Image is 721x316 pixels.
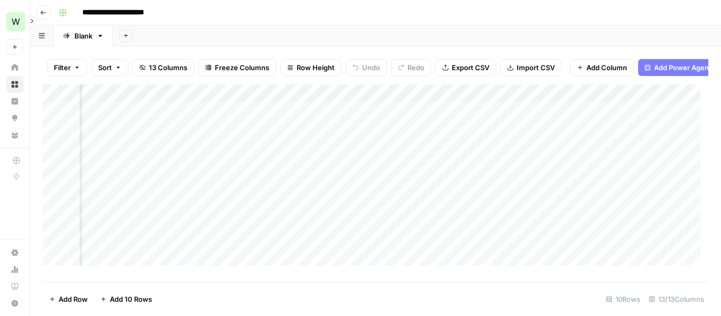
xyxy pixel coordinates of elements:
button: Redo [391,59,431,76]
a: Learning Hub [6,278,23,295]
button: Add 10 Rows [94,291,158,308]
span: Sort [98,62,112,73]
span: Import CSV [517,62,555,73]
span: Add 10 Rows [110,294,152,304]
a: Insights [6,93,23,110]
span: Filter [54,62,71,73]
button: Add Row [43,291,94,308]
button: Import CSV [500,59,562,76]
button: Row Height [280,59,341,76]
span: Row Height [297,62,335,73]
a: Blank [54,25,113,46]
a: Opportunities [6,110,23,127]
span: W [12,15,20,28]
a: Home [6,59,23,76]
a: Settings [6,244,23,261]
button: Filter [47,59,87,76]
button: 13 Columns [132,59,194,76]
span: Add Row [59,294,88,304]
button: Freeze Columns [198,59,276,76]
button: Add Column [570,59,634,76]
span: Add Column [586,62,627,73]
div: 10 Rows [602,291,644,308]
span: Undo [362,62,380,73]
button: Undo [346,59,387,76]
button: Add Power Agent [638,59,718,76]
a: Your Data [6,127,23,143]
div: Blank [74,31,92,41]
button: Help + Support [6,295,23,312]
span: Redo [407,62,424,73]
button: Workspace: Workspace1 [6,8,23,35]
span: Freeze Columns [215,62,269,73]
span: Export CSV [452,62,489,73]
button: Export CSV [435,59,496,76]
button: Sort [91,59,128,76]
a: Browse [6,76,23,93]
span: Add Power Agent [654,62,711,73]
div: 13/13 Columns [644,291,708,308]
a: Usage [6,261,23,278]
span: 13 Columns [149,62,187,73]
